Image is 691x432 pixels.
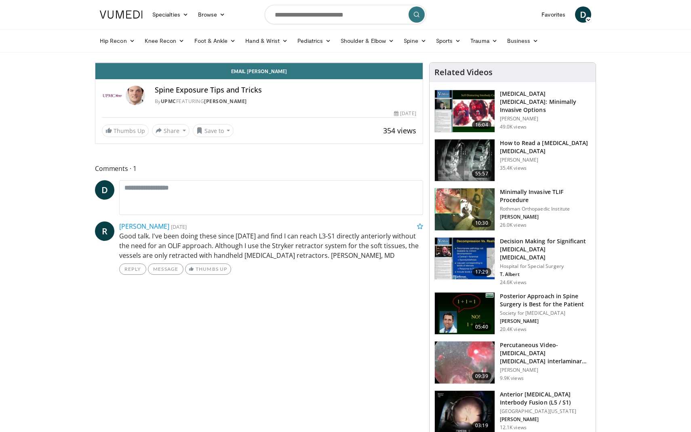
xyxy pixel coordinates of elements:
h3: [MEDICAL_DATA] [MEDICAL_DATA]: Minimally Invasive Options [500,90,591,114]
a: Knee Recon [140,33,190,49]
a: Reply [119,263,146,275]
a: 17:29 Decision Making for Significant [MEDICAL_DATA] [MEDICAL_DATA] Hospital for Special Surgery ... [434,237,591,286]
p: Rothman Orthopaedic Institute [500,206,591,212]
a: D [575,6,591,23]
span: 10:30 [472,219,491,227]
p: Society for [MEDICAL_DATA] [500,310,591,316]
span: 03:19 [472,421,491,430]
a: R [95,221,114,241]
span: 09:39 [472,372,491,380]
p: 20.4K views [500,326,527,333]
a: Hip Recon [95,33,140,49]
span: 17:29 [472,268,491,276]
div: [DATE] [394,110,416,117]
a: Pediatrics [293,33,336,49]
span: 55:57 [472,170,491,178]
p: [PERSON_NAME] [500,318,591,325]
p: T. Albert [500,271,591,278]
img: VuMedi Logo [100,11,143,19]
img: UPMC [102,86,122,105]
a: Thumbs Up [102,124,149,137]
a: Shoulder & Elbow [336,33,399,49]
h3: Percutaneous Video-[MEDICAL_DATA] [MEDICAL_DATA] interlaminar L5-S1 (PELD) [500,341,591,365]
p: 24.6K views [500,279,527,286]
p: Good talk. I've been doing these since [DATE] and find I can reach L3-S1 directly anteriorly with... [119,231,423,260]
img: Avatar [126,86,145,105]
span: 05:40 [472,323,491,331]
h4: Related Videos [434,67,493,77]
h3: How to Read a [MEDICAL_DATA] [MEDICAL_DATA] [500,139,591,155]
button: Share [152,124,190,137]
h3: Decision Making for Significant [MEDICAL_DATA] [MEDICAL_DATA] [500,237,591,261]
a: Message [148,263,183,275]
p: [PERSON_NAME] [500,416,591,423]
img: 3b6f0384-b2b2-4baa-b997-2e524ebddc4b.150x105_q85_crop-smart_upscale.jpg [435,293,495,335]
p: 9.9K views [500,375,524,381]
p: Hospital for Special Surgery [500,263,591,270]
p: 26.0K views [500,222,527,228]
div: By FEATURING [155,98,416,105]
span: 16:04 [472,121,491,129]
a: Favorites [537,6,570,23]
p: [PERSON_NAME] [500,367,591,373]
p: 49.0K views [500,124,527,130]
img: b47c832f-d84e-4c5d-8811-00369440eda2.150x105_q85_crop-smart_upscale.jpg [435,139,495,181]
a: Hand & Wrist [240,33,293,49]
a: 55:57 How to Read a [MEDICAL_DATA] [MEDICAL_DATA] [PERSON_NAME] 35.4K views [434,139,591,182]
span: Comments 1 [95,163,423,174]
a: Spine [399,33,431,49]
h3: Posterior Approach in Spine Surgery is Best for the Patient [500,292,591,308]
small: [DATE] [171,223,187,230]
p: [PERSON_NAME] [500,214,591,220]
span: 354 views [383,126,416,135]
a: UPMC [161,98,176,105]
a: Business [502,33,544,49]
p: 12.1K views [500,424,527,431]
a: Sports [431,33,466,49]
button: Save to [193,124,234,137]
img: 316497_0000_1.png.150x105_q85_crop-smart_upscale.jpg [435,238,495,280]
a: 10:30 Minimally Invasive TLIF Procedure Rothman Orthopaedic Institute [PERSON_NAME] 26.0K views [434,188,591,231]
p: [GEOGRAPHIC_DATA][US_STATE] [500,408,591,415]
h3: Minimally Invasive TLIF Procedure [500,188,591,204]
p: [PERSON_NAME] [500,116,591,122]
a: 16:04 [MEDICAL_DATA] [MEDICAL_DATA]: Minimally Invasive Options [PERSON_NAME] 49.0K views [434,90,591,133]
img: 9f1438f7-b5aa-4a55-ab7b-c34f90e48e66.150x105_q85_crop-smart_upscale.jpg [435,90,495,132]
a: Browse [193,6,230,23]
h3: Anterior [MEDICAL_DATA] Interbody Fusion (L5 / S1) [500,390,591,407]
h4: Spine Exposure Tips and Tricks [155,86,416,95]
input: Search topics, interventions [265,5,426,24]
a: [PERSON_NAME] [119,222,169,231]
a: Email [PERSON_NAME] [95,63,423,79]
a: Foot & Ankle [190,33,241,49]
a: Trauma [466,33,502,49]
p: 35.4K views [500,165,527,171]
img: 8fac1a79-a78b-4966-a978-874ddf9a9948.150x105_q85_crop-smart_upscale.jpg [435,341,495,384]
a: Thumbs Up [185,263,231,275]
a: [PERSON_NAME] [204,98,247,105]
img: ander_3.png.150x105_q85_crop-smart_upscale.jpg [435,188,495,230]
a: 09:39 Percutaneous Video-[MEDICAL_DATA] [MEDICAL_DATA] interlaminar L5-S1 (PELD) [PERSON_NAME] 9.... [434,341,591,384]
p: [PERSON_NAME] [500,157,591,163]
a: D [95,180,114,200]
a: 05:40 Posterior Approach in Spine Surgery is Best for the Patient Society for [MEDICAL_DATA] [PER... [434,292,591,335]
a: Specialties [147,6,193,23]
